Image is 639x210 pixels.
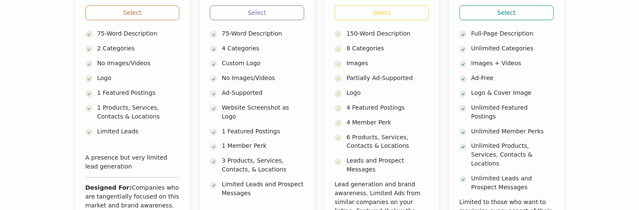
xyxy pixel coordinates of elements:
p: 6 Products, Services, Contacts & Locations [347,133,429,151]
p: Logo & Cover Image [471,88,554,97]
p: Unlimited Categories [471,44,554,53]
p: 3 Products, Services, Contacts, & Locations [222,157,304,174]
p: A presence but very limited lead generation [85,154,180,171]
a: Select [335,6,429,20]
a: Select [460,6,554,20]
p: Unlimited Featured Postings [471,103,554,121]
p: Custom Logo [222,59,304,68]
p: 2 Categories [97,44,180,53]
p: Images [347,59,429,68]
p: Unlimited Leads and Prospect Messages [471,174,554,192]
p: 150-Word Description [347,29,429,38]
p: Ad-Supported [222,88,304,97]
p: 75-Word Description [222,29,304,38]
p: 1 Products, Services, Contacts & Locations [97,103,180,121]
p: 1 Featured Postings [222,127,304,136]
p: 4 Member Perk [347,118,429,127]
p: 1 Featured Postings [97,88,180,97]
a: Select [85,6,180,20]
p: 1 Member Perk [222,142,304,151]
p: Full-Page Description [471,29,554,38]
p: Unlimited Products, Services, Contacts & Locations [471,142,554,169]
p: 4 Featured Postings [347,103,429,112]
p: Limited Leads [97,127,180,136]
p: No Images/Videos [222,74,304,83]
p: Unlimited Member Perks [471,127,554,136]
p: Ad-Free [471,74,554,83]
p: Logo [97,74,180,83]
p: No Images/Videos [97,59,180,68]
b: Designed For: [85,185,132,191]
p: Website Screenshot as Logo [222,103,304,121]
p: 4 Categories [222,44,304,53]
p: Limited Leads and Prospect Messages [222,180,304,198]
p: Images + Videos [471,59,554,68]
a: Select [210,6,304,20]
p: 8 Categories [347,44,429,53]
p: Logo [347,88,429,97]
p: 75-Word Description [97,29,180,38]
p: Leads and Prospect Messages [347,157,429,174]
p: Partially Ad-Supported [347,74,429,83]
